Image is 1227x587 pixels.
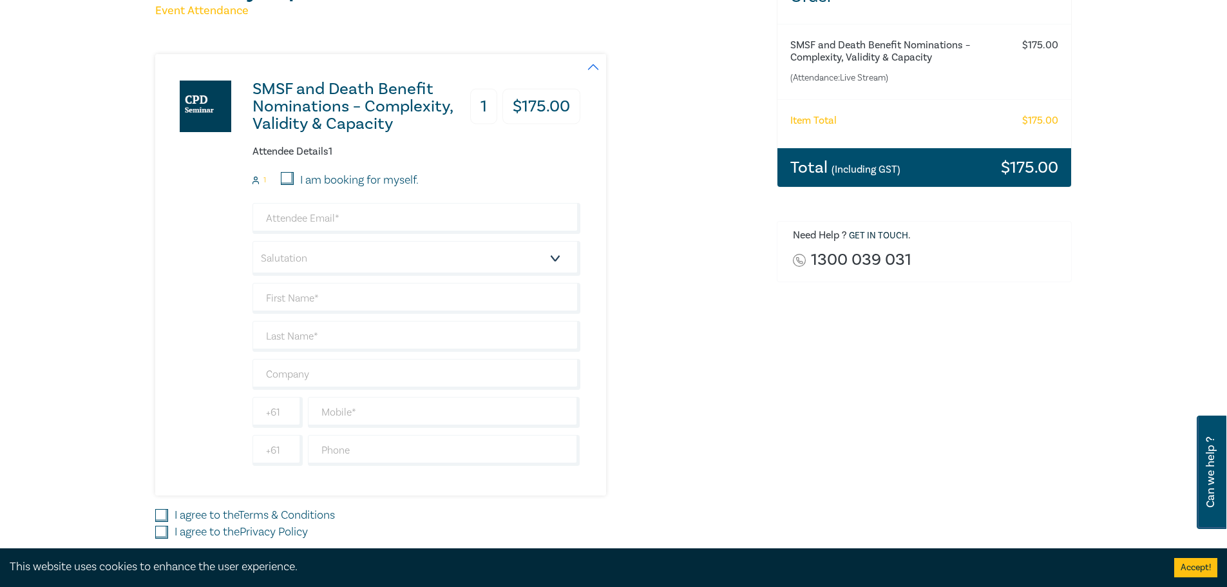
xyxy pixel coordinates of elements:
[793,229,1062,242] h6: Need Help ? .
[849,230,908,242] a: Get in touch
[252,203,580,234] input: Attendee Email*
[1001,159,1058,176] h3: $ 175.00
[1022,39,1058,52] h6: $ 175.00
[790,72,1007,84] small: (Attendance: Live Stream )
[252,359,580,390] input: Company
[252,435,303,466] input: +61
[832,163,900,176] small: (Including GST)
[263,176,266,185] small: 1
[252,397,303,428] input: +61
[252,283,580,314] input: First Name*
[811,251,911,269] a: 1300 039 031
[502,89,580,124] h3: $ 175.00
[175,507,335,524] label: I agree to the
[1174,558,1217,577] button: Accept cookies
[308,435,580,466] input: Phone
[1022,115,1058,127] h6: $ 175.00
[180,81,231,132] img: SMSF and Death Benefit Nominations – Complexity, Validity & Capacity
[252,146,580,158] h6: Attendee Details 1
[300,172,419,189] label: I am booking for myself.
[155,3,761,19] h5: Event Attendance
[790,115,837,127] h6: Item Total
[252,321,580,352] input: Last Name*
[240,524,308,539] a: Privacy Policy
[252,81,464,133] h3: SMSF and Death Benefit Nominations – Complexity, Validity & Capacity
[470,89,497,124] h3: 1
[790,39,1007,64] h6: SMSF and Death Benefit Nominations – Complexity, Validity & Capacity
[10,559,1155,575] div: This website uses cookies to enhance the user experience.
[1204,423,1217,521] span: Can we help ?
[238,508,335,523] a: Terms & Conditions
[790,159,900,176] h3: Total
[175,524,308,541] label: I agree to the
[308,397,580,428] input: Mobile*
